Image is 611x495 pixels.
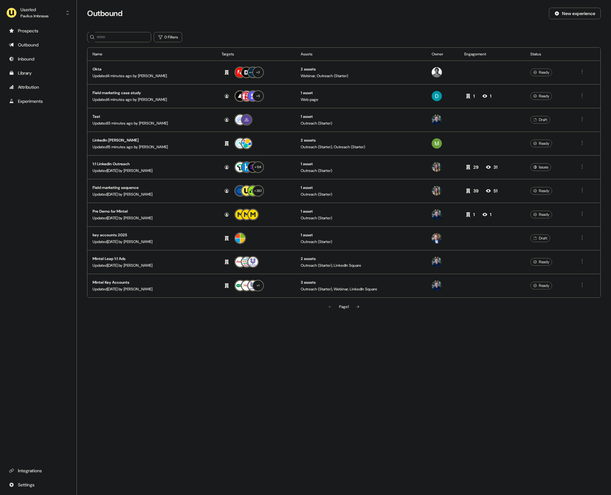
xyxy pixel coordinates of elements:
[254,188,262,194] div: + 282
[530,234,550,242] div: Draft
[20,13,49,19] div: Paulius Imbrasas
[530,163,551,171] div: Issues
[93,161,211,167] div: 1:1 Linkedin Outreach
[5,54,71,64] a: Go to Inbound
[9,467,68,474] div: Integrations
[493,164,498,170] div: 31
[432,257,442,267] img: James
[432,186,442,196] img: Charlotte
[549,8,601,19] button: New experience
[9,70,68,76] div: Library
[427,48,460,61] th: Owner
[301,137,421,143] div: 2 assets
[9,28,68,34] div: Prospects
[530,69,552,76] div: Ready
[301,256,421,262] div: 2 assets
[93,96,211,103] div: Updated 4 minutes ago by [PERSON_NAME]
[432,233,442,243] img: Yann
[93,256,211,262] div: Mintel Leap 1:1 Ads
[301,120,421,126] div: Outreach (Starter)
[9,56,68,62] div: Inbound
[473,211,475,218] div: 1
[301,232,421,238] div: 1 asset
[473,93,475,99] div: 1
[5,96,71,106] a: Go to experiments
[301,279,421,286] div: 3 assets
[255,164,261,170] div: + 124
[530,282,552,289] div: Ready
[301,144,421,150] div: Outreach (Starter), Outreach (Starter)
[301,191,421,198] div: Outreach (Starter)
[93,66,211,72] div: Okta
[301,184,421,191] div: 1 asset
[490,211,492,218] div: 1
[256,69,260,75] div: + 2
[301,239,421,245] div: Outreach (Starter)
[9,42,68,48] div: Outbound
[432,115,442,125] img: James
[530,140,552,147] div: Ready
[87,48,216,61] th: Name
[5,5,71,20] button: UserledPaulius Imbrasas
[473,164,478,170] div: 29
[93,286,211,292] div: Updated [DATE] by [PERSON_NAME]
[301,66,421,72] div: 2 assets
[257,283,260,288] div: + 1
[93,90,211,96] div: Field marketing case study
[93,184,211,191] div: Field marketing sequence
[5,40,71,50] a: Go to outbound experience
[432,280,442,291] img: James
[530,92,552,100] div: Ready
[525,48,574,61] th: Status
[301,161,421,167] div: 1 asset
[93,279,211,286] div: Mintel Key Accounts
[93,262,211,269] div: Updated [DATE] by [PERSON_NAME]
[301,208,421,215] div: 1 asset
[154,32,182,42] button: 0 Filters
[9,84,68,90] div: Attribution
[301,167,421,174] div: Outreach (Starter)
[5,82,71,92] a: Go to attribution
[530,187,552,195] div: Ready
[493,188,498,194] div: 51
[432,162,442,172] img: Charlotte
[9,98,68,104] div: Experiments
[490,93,492,99] div: 1
[93,191,211,198] div: Updated [DATE] by [PERSON_NAME]
[432,91,442,101] img: David
[93,73,211,79] div: Updated 4 minutes ago by [PERSON_NAME]
[256,93,260,99] div: + 5
[301,96,421,103] div: Web page
[432,138,442,149] img: Mickael
[301,262,421,269] div: Outreach (Starter), LinkedIn Square
[459,48,525,61] th: Engagement
[93,120,211,126] div: Updated 13 minutes ago by [PERSON_NAME]
[530,116,550,124] div: Draft
[5,26,71,36] a: Go to prospects
[20,6,49,13] div: Userled
[530,211,552,218] div: Ready
[5,466,71,476] a: Go to integrations
[301,113,421,120] div: 1 asset
[93,167,211,174] div: Updated [DATE] by [PERSON_NAME]
[216,48,296,61] th: Targets
[93,215,211,221] div: Updated [DATE] by [PERSON_NAME]
[93,239,211,245] div: Updated [DATE] by [PERSON_NAME]
[301,286,421,292] div: Outreach (Starter), Webinar, LinkedIn Square
[296,48,427,61] th: Assets
[432,209,442,220] img: James
[93,137,211,143] div: LinkedIn [PERSON_NAME]
[339,304,349,310] div: Page 1
[5,480,71,490] a: Go to integrations
[9,482,68,488] div: Settings
[301,215,421,221] div: Outreach (Starter)
[473,188,478,194] div: 39
[432,67,442,77] img: Maz
[5,68,71,78] a: Go to templates
[301,90,421,96] div: 1 asset
[301,73,421,79] div: Webinar, Outreach (Starter)
[93,144,211,150] div: Updated 15 minutes ago by [PERSON_NAME]
[93,232,211,238] div: key accounts 2025
[93,208,211,215] div: Pre Demo for Mintel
